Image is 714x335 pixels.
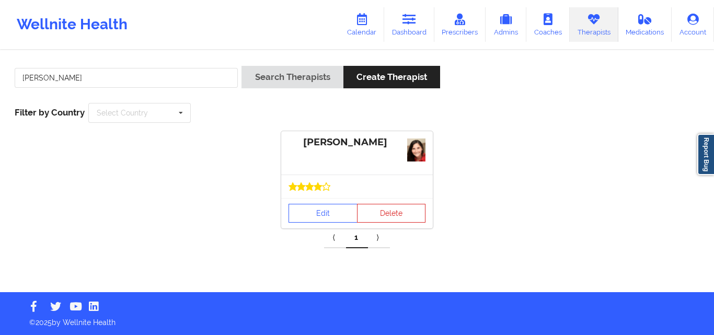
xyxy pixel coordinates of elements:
[339,7,384,42] a: Calendar
[618,7,672,42] a: Medications
[22,310,692,328] p: © 2025 by Wellnite Health
[384,7,434,42] a: Dashboard
[434,7,486,42] a: Prescribers
[15,68,238,88] input: Search Keywords
[368,227,390,248] a: Next item
[15,107,85,118] span: Filter by Country
[289,136,425,148] div: [PERSON_NAME]
[526,7,570,42] a: Coaches
[672,7,714,42] a: Account
[343,66,440,88] button: Create Therapist
[324,227,390,248] div: Pagination Navigation
[697,134,714,175] a: Report Bug
[407,138,425,161] img: fdee2ff0-752d-4915-a8f0-877faa65f570Picture.jpeg
[570,7,618,42] a: Therapists
[324,227,346,248] a: Previous item
[346,227,368,248] a: 1
[486,7,526,42] a: Admins
[357,204,426,223] button: Delete
[289,204,358,223] a: Edit
[241,66,343,88] button: Search Therapists
[97,109,148,117] div: Select Country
